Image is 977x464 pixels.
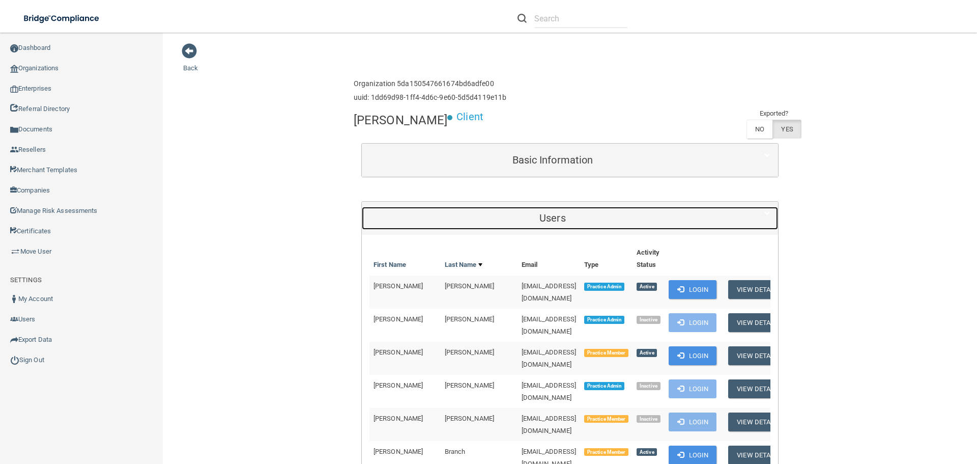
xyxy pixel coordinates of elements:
[354,80,506,88] h6: Organization 5da150547661674bd6adfe00
[534,9,627,28] input: Search
[354,114,447,127] h4: [PERSON_NAME]
[746,120,772,139] label: NO
[445,415,494,422] span: [PERSON_NAME]
[728,379,788,398] button: View Details
[584,283,624,291] span: Practice Admin
[445,381,494,389] span: [PERSON_NAME]
[728,413,788,431] button: View Details
[373,315,423,323] span: [PERSON_NAME]
[10,295,18,303] img: ic_user_dark.df1a06c3.png
[10,315,18,323] img: icon-users.e205127d.png
[445,315,494,323] span: [PERSON_NAME]
[10,44,18,52] img: ic_dashboard_dark.d01f4a41.png
[518,242,581,276] th: Email
[15,8,109,29] img: bridge_compliance_login_screen.278c3ca4.svg
[522,315,577,335] span: [EMAIL_ADDRESS][DOMAIN_NAME]
[522,381,577,401] span: [EMAIL_ADDRESS][DOMAIN_NAME]
[10,146,18,154] img: ic_reseller.de258add.png
[445,348,494,356] span: [PERSON_NAME]
[637,415,660,423] span: Inactive
[522,415,577,434] span: [EMAIL_ADDRESS][DOMAIN_NAME]
[633,242,665,276] th: Activity Status
[669,346,717,365] button: Login
[669,413,717,431] button: Login
[728,346,788,365] button: View Details
[518,14,527,23] img: ic-search.3b580494.png
[728,280,788,299] button: View Details
[445,282,494,290] span: [PERSON_NAME]
[373,415,423,422] span: [PERSON_NAME]
[445,448,466,455] span: Branch
[10,126,18,134] img: icon-documents.8dae5593.png
[369,149,770,172] a: Basic Information
[10,274,42,286] label: SETTINGS
[10,356,19,365] img: ic_power_dark.7ecde6b1.png
[369,212,736,224] h5: Users
[445,259,482,271] a: Last Name
[10,336,18,344] img: icon-export.b9366987.png
[637,448,657,456] span: Active
[669,379,717,398] button: Login
[522,348,577,368] span: [EMAIL_ADDRESS][DOMAIN_NAME]
[373,348,423,356] span: [PERSON_NAME]
[456,107,483,126] p: Client
[584,349,628,357] span: Practice Member
[522,282,577,302] span: [EMAIL_ADDRESS][DOMAIN_NAME]
[580,242,633,276] th: Type
[10,86,18,93] img: enterprise.0d942306.png
[772,120,801,139] label: YES
[584,415,628,423] span: Practice Member
[373,381,423,389] span: [PERSON_NAME]
[669,280,717,299] button: Login
[354,94,506,101] h6: uuid: 1dd69d98-1ff4-4d6c-9e60-5d5d4119e11b
[728,313,788,332] button: View Details
[746,107,801,120] td: Exported?
[369,154,736,166] h5: Basic Information
[637,382,660,390] span: Inactive
[369,207,770,230] a: Users
[669,313,717,332] button: Login
[10,247,20,257] img: briefcase.64adab9b.png
[584,316,624,324] span: Practice Admin
[637,349,657,357] span: Active
[373,282,423,290] span: [PERSON_NAME]
[373,448,423,455] span: [PERSON_NAME]
[637,283,657,291] span: Active
[584,382,624,390] span: Practice Admin
[637,316,660,324] span: Inactive
[183,52,198,72] a: Back
[10,65,18,73] img: organization-icon.f8decf85.png
[584,448,628,456] span: Practice Member
[373,259,406,271] a: First Name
